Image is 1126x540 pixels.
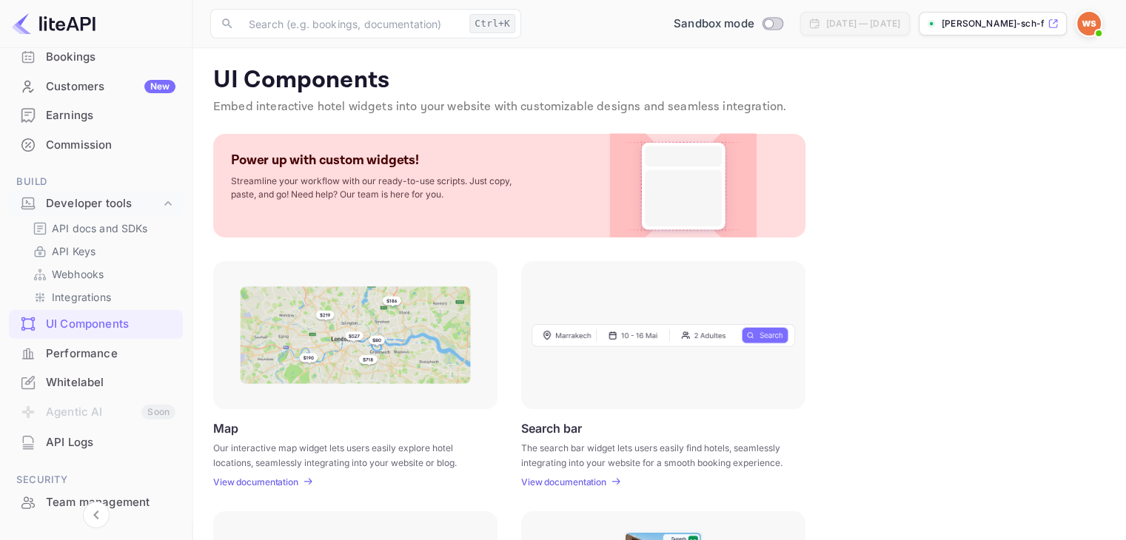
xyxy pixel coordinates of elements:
[9,472,183,488] span: Security
[9,310,183,337] a: UI Components
[46,137,175,154] div: Commission
[231,152,419,169] p: Power up with custom widgets!
[9,72,183,101] div: CustomersNew
[521,421,582,435] p: Search bar
[623,134,743,237] img: Custom Widget PNG
[46,107,175,124] div: Earnings
[46,316,175,333] div: UI Components
[52,243,95,259] p: API Keys
[12,12,95,36] img: LiteAPI logo
[52,289,111,305] p: Integrations
[33,289,171,305] a: Integrations
[27,263,177,285] div: Webhooks
[27,240,177,262] div: API Keys
[231,175,527,201] p: Streamline your workflow with our ready-to-use scripts. Just copy, paste, and go! Need help? Our ...
[213,476,298,487] p: View documentation
[9,101,183,130] div: Earnings
[33,266,171,282] a: Webhooks
[674,16,754,33] span: Sandbox mode
[9,131,183,158] a: Commission
[9,43,183,72] div: Bookings
[9,488,183,517] div: Team management
[9,101,183,129] a: Earnings
[213,98,1105,116] p: Embed interactive hotel widgets into your website with customizable designs and seamless integrat...
[9,368,183,397] div: Whitelabel
[83,502,110,528] button: Collapse navigation
[46,494,175,511] div: Team management
[9,428,183,456] a: API Logs
[213,441,479,468] p: Our interactive map widget lets users easily explore hotel locations, seamlessly integrating into...
[240,286,471,384] img: Map Frame
[521,476,611,487] a: View documentation
[9,72,183,100] a: CustomersNew
[521,441,787,468] p: The search bar widget lets users easily find hotels, seamlessly integrating into your website for...
[46,49,175,66] div: Bookings
[9,310,183,339] div: UI Components
[213,421,238,435] p: Map
[9,488,183,516] a: Team management
[9,174,183,190] span: Build
[213,476,303,487] a: View documentation
[144,80,175,93] div: New
[9,428,183,457] div: API Logs
[52,220,148,236] p: API docs and SDKs
[33,220,171,236] a: API docs and SDKs
[240,9,463,38] input: Search (e.g. bookings, documentation)
[469,14,515,33] div: Ctrl+K
[52,266,104,282] p: Webhooks
[9,340,183,368] div: Performance
[9,43,183,70] a: Bookings
[942,17,1045,30] p: [PERSON_NAME]-sch-fer-tlaou.n...
[46,78,175,95] div: Customers
[9,340,183,367] a: Performance
[826,17,900,30] div: [DATE] — [DATE]
[9,131,183,160] div: Commission
[46,374,175,391] div: Whitelabel
[27,286,177,308] div: Integrations
[521,476,606,487] p: View documentation
[9,191,183,217] div: Developer tools
[668,16,788,33] div: Switch to Production mode
[33,243,171,259] a: API Keys
[27,217,177,239] div: API docs and SDKs
[46,195,161,212] div: Developer tools
[213,66,1105,95] p: UI Components
[46,434,175,451] div: API Logs
[532,323,795,347] img: Search Frame
[46,345,175,362] div: Performance
[1077,12,1101,36] img: Walden Schäfer
[9,368,183,396] a: Whitelabel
